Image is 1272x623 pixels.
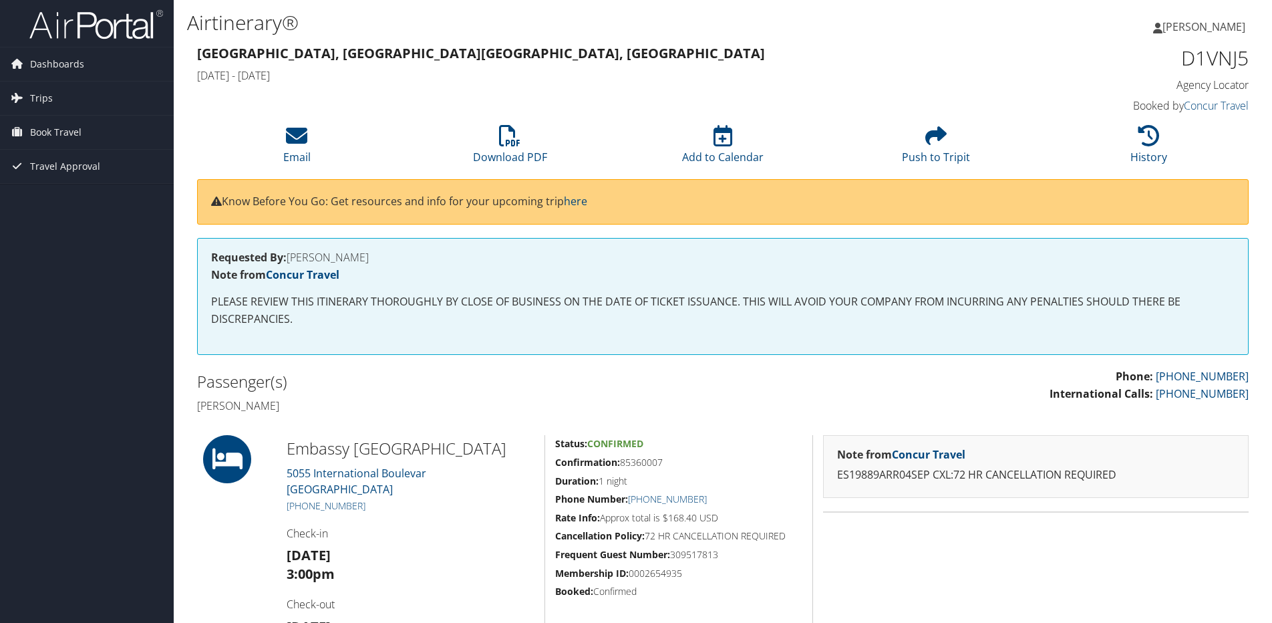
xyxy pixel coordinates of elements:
[555,529,645,542] strong: Cancellation Policy:
[197,44,765,62] strong: [GEOGRAPHIC_DATA], [GEOGRAPHIC_DATA] [GEOGRAPHIC_DATA], [GEOGRAPHIC_DATA]
[555,456,620,469] strong: Confirmation:
[555,567,629,580] strong: Membership ID:
[30,116,82,149] span: Book Travel
[555,548,670,561] strong: Frequent Guest Number:
[187,9,901,37] h1: Airtinerary®
[473,132,547,164] a: Download PDF
[287,565,335,583] strong: 3:00pm
[1130,132,1167,164] a: History
[555,548,802,562] h5: 309517813
[287,546,331,564] strong: [DATE]
[211,250,287,265] strong: Requested By:
[211,267,339,282] strong: Note from
[902,132,970,164] a: Push to Tripit
[555,585,593,598] strong: Booked:
[1001,98,1249,113] h4: Booked by
[197,398,713,413] h4: [PERSON_NAME]
[555,567,802,580] h5: 0002654935
[564,194,587,209] a: here
[892,447,965,462] a: Concur Travel
[1156,386,1249,401] a: [PHONE_NUMBER]
[1156,369,1249,384] a: [PHONE_NUMBER]
[30,82,53,115] span: Trips
[30,150,100,183] span: Travel Approval
[266,267,339,282] a: Concur Travel
[287,466,426,497] a: 5055 International Boulevar[GEOGRAPHIC_DATA]
[587,437,643,450] span: Confirmed
[30,47,84,81] span: Dashboards
[211,252,1235,263] h4: [PERSON_NAME]
[1162,19,1245,34] span: [PERSON_NAME]
[1184,98,1249,113] a: Concur Travel
[1116,369,1153,384] strong: Phone:
[555,456,802,469] h5: 85360007
[1153,7,1259,47] a: [PERSON_NAME]
[287,499,365,512] a: [PHONE_NUMBER]
[287,597,534,612] h4: Check-out
[555,437,587,450] strong: Status:
[1050,386,1153,401] strong: International Calls:
[837,467,1235,484] p: ES19889ARR04SEP CXL:72 HR CANCELLATION REQUIRED
[555,475,802,488] h5: 1 night
[211,293,1235,328] p: PLEASE REVIEW THIS ITINERARY THOROUGHLY BY CLOSE OF BUSINESS ON THE DATE OF TICKET ISSUANCE. THIS...
[197,370,713,393] h2: Passenger(s)
[555,475,599,487] strong: Duration:
[555,493,628,505] strong: Phone Number:
[287,526,534,541] h4: Check-in
[1001,44,1249,72] h1: D1VNJ5
[197,68,981,83] h4: [DATE] - [DATE]
[837,447,965,462] strong: Note from
[628,493,707,505] a: [PHONE_NUMBER]
[29,9,163,40] img: airportal-logo.png
[555,511,802,525] h5: Approx total is $168.40 USD
[287,437,534,460] h2: Embassy [GEOGRAPHIC_DATA]
[682,132,764,164] a: Add to Calendar
[555,585,802,598] h5: Confirmed
[211,193,1235,211] p: Know Before You Go: Get resources and info for your upcoming trip
[283,132,311,164] a: Email
[555,529,802,543] h5: 72 HR CANCELLATION REQUIRED
[555,511,600,524] strong: Rate Info:
[1001,78,1249,92] h4: Agency Locator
